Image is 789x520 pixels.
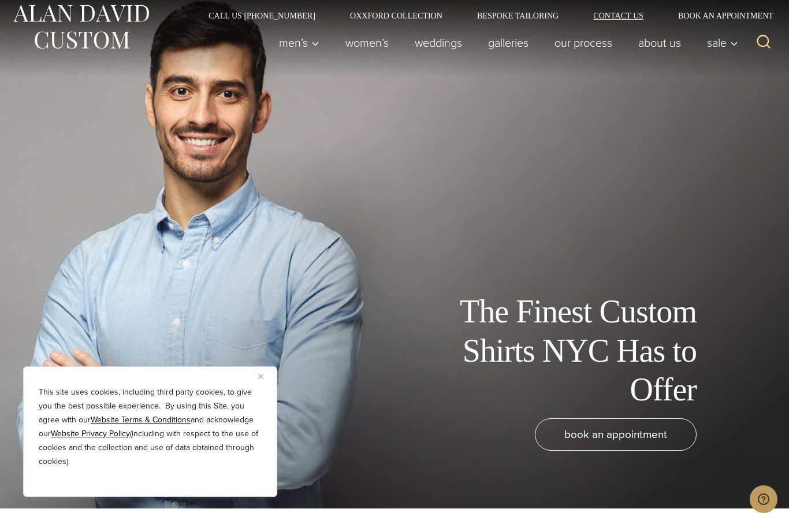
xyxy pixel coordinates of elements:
img: Alan David Custom [12,1,150,53]
a: Bespoke Tailoring [460,12,576,20]
a: Women’s [333,31,402,54]
button: View Search Form [750,29,777,57]
a: Call Us [PHONE_NUMBER] [191,12,333,20]
nav: Primary Navigation [266,31,745,54]
a: Website Privacy Policy [51,428,130,440]
a: Contact Us [576,12,661,20]
a: Website Terms & Conditions [91,414,191,426]
a: About Us [626,31,694,54]
button: Close [258,369,272,383]
p: This site uses cookies, including third party cookies, to give you the best possible experience. ... [39,385,262,469]
a: weddings [402,31,475,54]
button: Sale sub menu toggle [694,31,745,54]
h1: The Finest Custom Shirts NYC Has to Offer [437,292,697,409]
a: Oxxford Collection [333,12,460,20]
a: book an appointment [535,418,697,451]
button: Men’s sub menu toggle [266,31,333,54]
a: Our Process [542,31,626,54]
img: Close [258,374,263,379]
span: book an appointment [564,426,667,443]
a: Book an Appointment [661,12,777,20]
a: Galleries [475,31,542,54]
iframe: Opens a widget where you can chat to one of our agents [750,485,777,514]
nav: Secondary Navigation [191,12,777,20]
